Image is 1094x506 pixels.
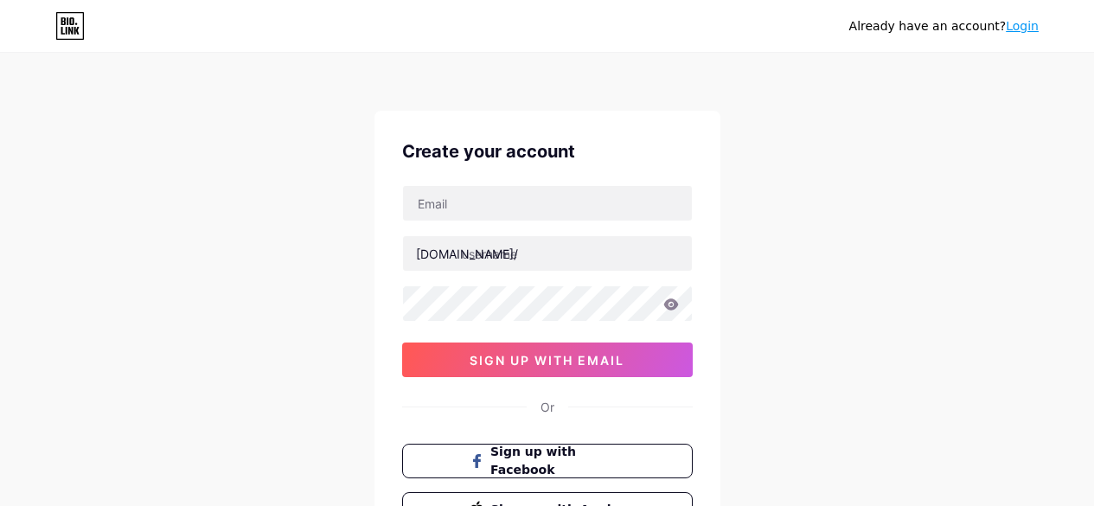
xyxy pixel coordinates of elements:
[402,343,693,377] button: sign up with email
[403,236,692,271] input: username
[490,443,624,479] span: Sign up with Facebook
[403,186,692,221] input: Email
[402,138,693,164] div: Create your account
[402,444,693,478] button: Sign up with Facebook
[849,17,1039,35] div: Already have an account?
[1006,19,1039,33] a: Login
[470,353,624,368] span: sign up with email
[541,398,554,416] div: Or
[416,245,518,263] div: [DOMAIN_NAME]/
